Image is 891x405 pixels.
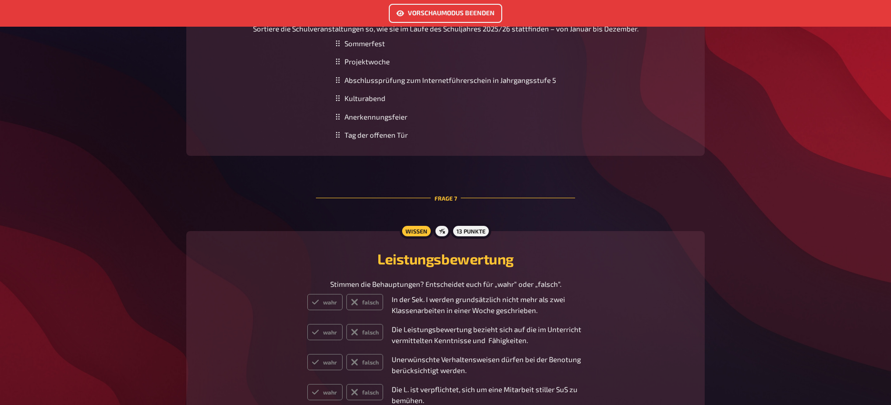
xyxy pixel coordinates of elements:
[346,294,383,310] label: falsch
[346,354,383,370] label: falsch
[346,384,383,400] label: falsch
[451,223,491,239] div: 13 Punkte
[307,354,343,370] label: wahr
[331,71,560,90] div: Abschlussprüfung zum Internetführerschein in Jahrgangsstufe 5
[389,10,502,19] a: Vorschaumodus beenden
[400,223,433,239] div: Wissen
[331,52,560,71] div: Projektwoche
[331,89,560,108] div: Kulturabend
[331,108,560,126] div: Anerkennungsfeier
[389,4,502,23] button: Vorschaumodus beenden
[392,324,584,345] p: Die Leistungsbewertung bezieht sich auf die im Unterricht vermittelten Kenntnisse und Fähigkeiten.
[307,294,343,310] label: wahr
[331,126,560,144] div: Tag der offenen Tür
[331,34,560,53] div: Sommerfest
[330,280,561,288] span: Stimmen die Behauptungen? Entscheidet euch für „wahr“ oder „falsch“.
[346,324,383,340] label: falsch
[316,171,575,225] div: Frage 7
[392,294,584,315] p: In der Sek. I werden grundsätzlich nicht mehr als zwei Klassenarbeiten in einer Woche geschrieben.
[253,24,638,33] span: Sortiere die Schulveranstaltungen so, wie sie im Laufe des Schuljahres 2025/26 stattfinden – von ...
[307,384,343,400] label: wahr
[307,324,343,340] label: wahr
[198,250,693,267] h2: Leistungsbewertung
[392,354,584,375] p: Unerwünschte Verhaltensweisen dürfen bei der Benotung berücksichtigt werden.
